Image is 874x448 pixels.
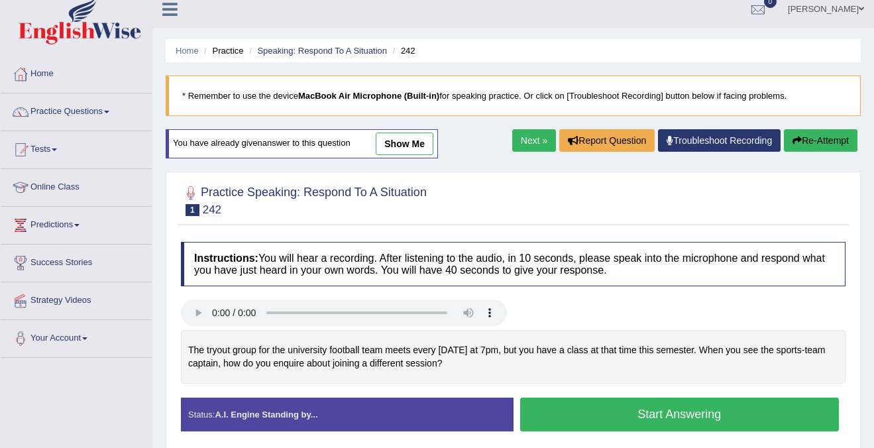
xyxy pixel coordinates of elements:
[194,252,258,264] b: Instructions:
[390,44,415,57] li: 242
[181,398,514,431] div: Status:
[181,330,846,384] div: The tryout group for the university football team meets every [DATE] at 7pm, but you have a class...
[298,91,439,101] b: MacBook Air Microphone (Built-in)
[1,207,152,240] a: Predictions
[658,129,781,152] a: Troubleshoot Recording
[1,169,152,202] a: Online Class
[1,320,152,353] a: Your Account
[376,133,433,155] a: show me
[176,46,199,56] a: Home
[784,129,857,152] button: Re-Attempt
[186,204,199,216] span: 1
[166,76,861,116] blockquote: * Remember to use the device for speaking practice. Or click on [Troubleshoot Recording] button b...
[559,129,655,152] button: Report Question
[1,56,152,89] a: Home
[201,44,243,57] li: Practice
[215,410,317,420] strong: A.I. Engine Standing by...
[1,245,152,278] a: Success Stories
[181,183,427,216] h2: Practice Speaking: Respond To A Situation
[1,282,152,315] a: Strategy Videos
[520,398,840,431] button: Start Answering
[166,129,438,158] div: You have already given answer to this question
[181,242,846,286] h4: You will hear a recording. After listening to the audio, in 10 seconds, please speak into the mic...
[512,129,556,152] a: Next »
[257,46,387,56] a: Speaking: Respond To A Situation
[1,93,152,127] a: Practice Questions
[203,203,221,216] small: 242
[1,131,152,164] a: Tests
